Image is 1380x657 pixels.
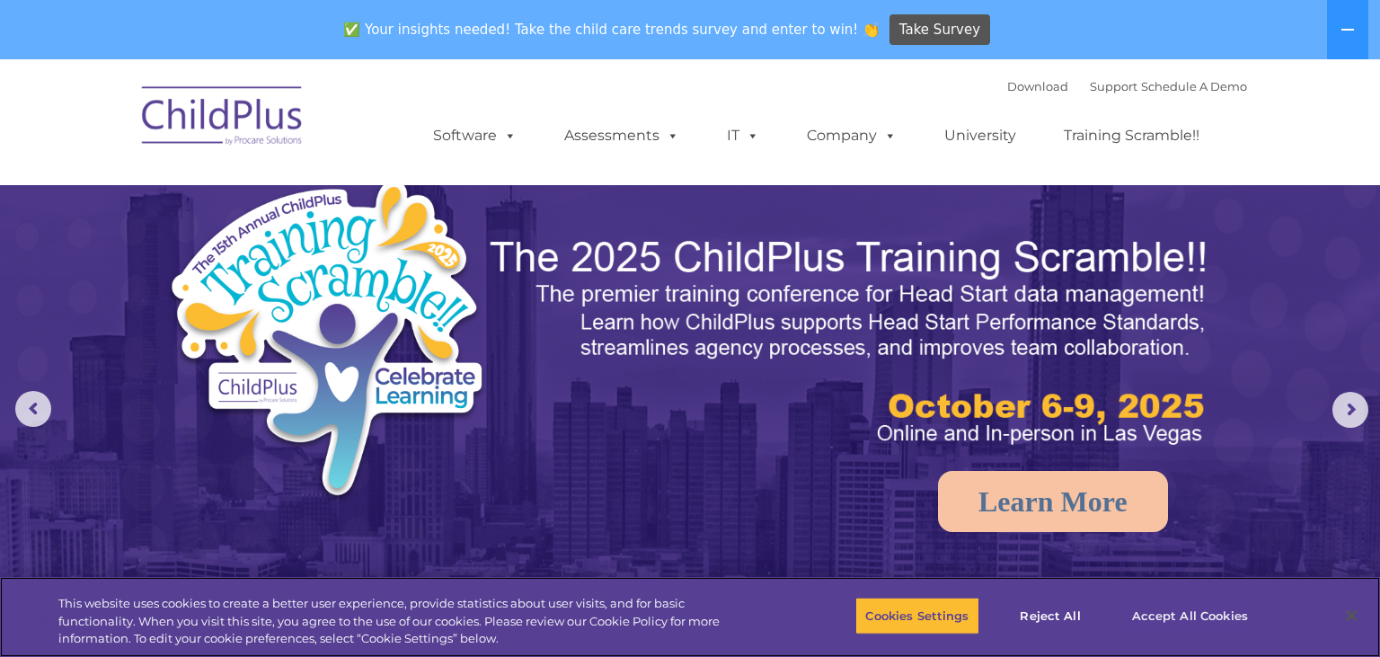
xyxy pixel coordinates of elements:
[899,14,980,46] span: Take Survey
[1331,596,1371,635] button: Close
[250,192,326,206] span: Phone number
[789,118,915,154] a: Company
[938,471,1168,532] a: Learn More
[889,14,991,46] a: Take Survey
[1090,79,1137,93] a: Support
[709,118,777,154] a: IT
[1141,79,1247,93] a: Schedule A Demo
[855,597,978,635] button: Cookies Settings
[1122,597,1258,635] button: Accept All Cookies
[337,12,887,47] span: ✅ Your insights needed! Take the child care trends survey and enter to win! 👏
[546,118,697,154] a: Assessments
[133,74,313,164] img: ChildPlus by Procare Solutions
[1007,79,1068,93] a: Download
[58,595,759,648] div: This website uses cookies to create a better user experience, provide statistics about user visit...
[995,597,1107,635] button: Reject All
[1007,79,1247,93] font: |
[1046,118,1217,154] a: Training Scramble!!
[415,118,535,154] a: Software
[250,119,305,132] span: Last name
[926,118,1034,154] a: University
